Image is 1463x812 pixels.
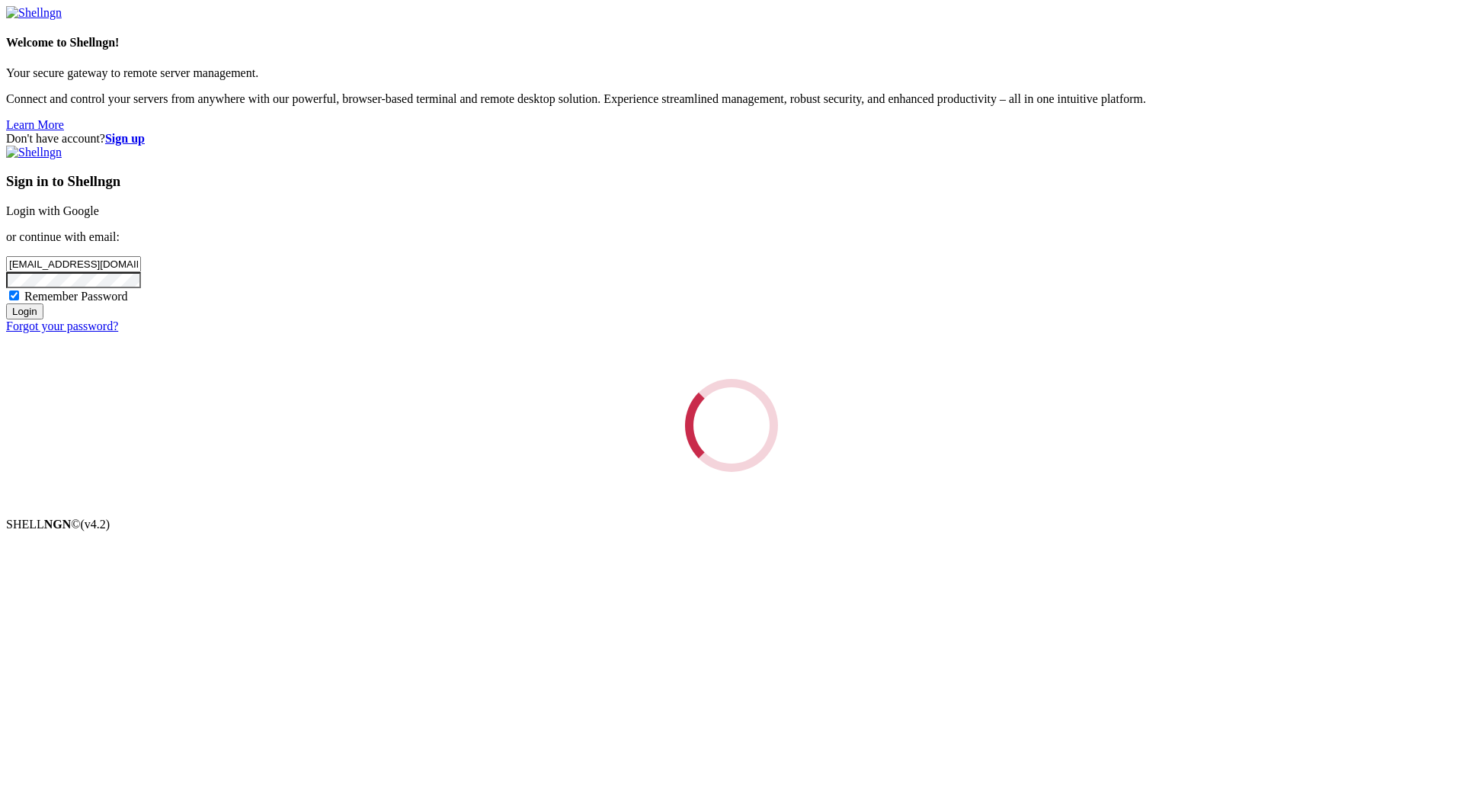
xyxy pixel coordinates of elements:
a: Forgot your password? [6,319,118,332]
p: Connect and control your servers from anywhere with our powerful, browser-based terminal and remo... [6,92,1457,106]
b: NGN [44,518,72,531]
h4: Welcome to Shellngn! [6,36,1457,50]
span: Remember Password [24,290,128,303]
p: or continue with email: [6,230,1457,244]
a: Login with Google [6,204,99,217]
input: Login [6,303,43,319]
span: SHELL © [6,518,110,531]
input: Remember Password [9,290,19,300]
input: Email address [6,256,141,272]
span: 4.2.0 [81,518,110,531]
a: Learn More [6,118,64,131]
h3: Sign in to Shellngn [6,173,1457,190]
img: Shellngn [6,146,62,159]
img: Shellngn [6,6,62,20]
div: Don't have account? [6,132,1457,146]
p: Your secure gateway to remote server management. [6,66,1457,80]
div: Loading... [680,374,782,476]
a: Sign up [105,132,145,145]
